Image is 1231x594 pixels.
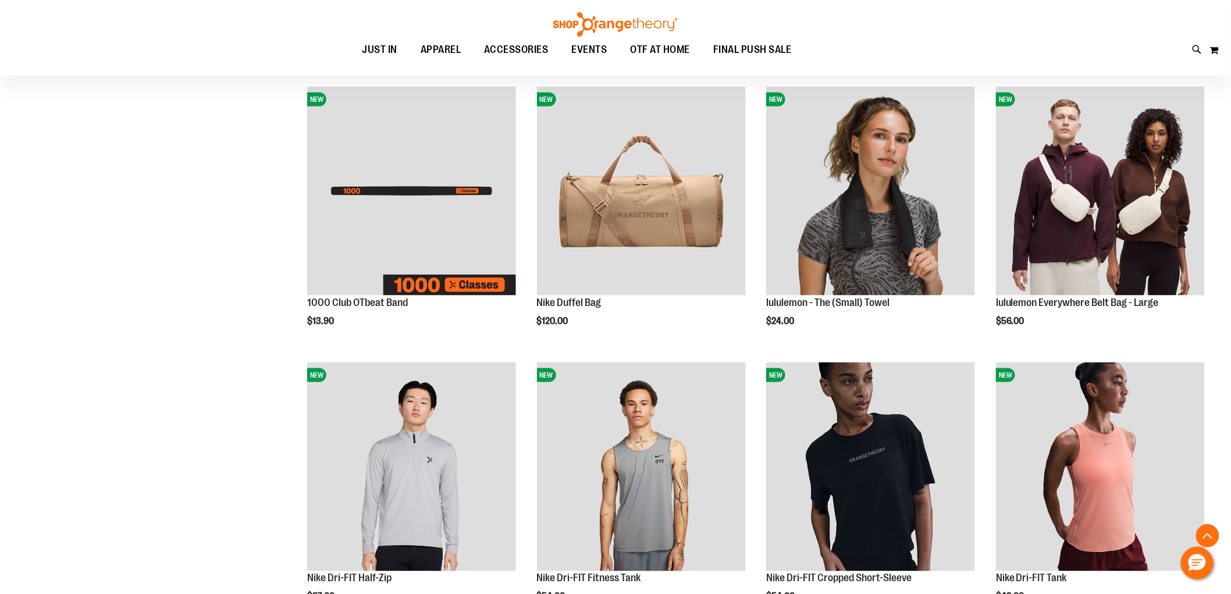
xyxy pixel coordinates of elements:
[537,572,641,584] a: Nike Dri-FIT Fitness Tank
[631,37,691,63] span: OTF AT HOME
[996,316,1026,326] span: $56.00
[996,297,1159,308] a: lululemon Everywhere Belt Bag - Large
[996,362,1205,573] a: Nike Dri-FIT TankNEW
[307,87,516,296] img: Image of 1000 Club OTbeat Band
[307,362,516,573] a: Nike Dri-FIT Half-ZipNEW
[307,93,326,106] span: NEW
[537,87,746,296] img: Nike Duffel Bag
[766,368,785,382] span: NEW
[307,368,326,382] span: NEW
[572,37,607,63] span: EVENTS
[307,362,516,571] img: Nike Dri-FIT Half-Zip
[619,37,702,63] a: OTF AT HOME
[484,37,549,63] span: ACCESSORIES
[766,87,975,297] a: lululemon - The (Small) TowelNEW
[409,37,473,63] a: APPAREL
[307,572,392,584] a: Nike Dri-FIT Half-Zip
[537,362,746,571] img: Nike Dri-FIT Fitness Tank
[301,81,522,350] div: product
[766,93,785,106] span: NEW
[702,37,803,63] a: FINAL PUSH SALE
[766,316,796,326] span: $24.00
[996,87,1205,297] a: lululemon Everywhere Belt Bag - LargeNEW
[766,297,890,308] a: lululemon - The (Small) Towel
[1196,524,1219,547] button: Back To Top
[537,297,602,308] a: Nike Duffel Bag
[531,81,752,356] div: product
[537,93,556,106] span: NEW
[996,362,1205,571] img: Nike Dri-FIT Tank
[766,87,975,296] img: lululemon - The (Small) Towel
[766,572,912,584] a: Nike Dri-FIT Cropped Short-Sleeve
[560,37,619,63] a: EVENTS
[537,87,746,297] a: Nike Duffel BagNEW
[760,81,981,356] div: product
[537,368,556,382] span: NEW
[472,37,560,63] a: ACCESSORIES
[307,87,516,297] a: Image of 1000 Club OTbeat BandNEW
[362,37,397,63] span: JUST IN
[1181,547,1214,579] button: Hello, have a question? Let’s chat.
[552,12,679,37] img: Shop Orangetheory
[996,87,1205,296] img: lululemon Everywhere Belt Bag - Large
[990,81,1211,356] div: product
[350,37,409,63] a: JUST IN
[996,368,1015,382] span: NEW
[996,572,1067,584] a: Nike Dri-FIT Tank
[766,362,975,571] img: Nike Dri-FIT Cropped Short-Sleeve
[996,93,1015,106] span: NEW
[307,316,336,326] span: $13.90
[537,362,746,573] a: Nike Dri-FIT Fitness TankNEW
[421,37,461,63] span: APPAREL
[307,297,408,308] a: 1000 Club OTbeat Band
[537,316,570,326] span: $120.00
[766,362,975,573] a: Nike Dri-FIT Cropped Short-SleeveNEW
[713,37,792,63] span: FINAL PUSH SALE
